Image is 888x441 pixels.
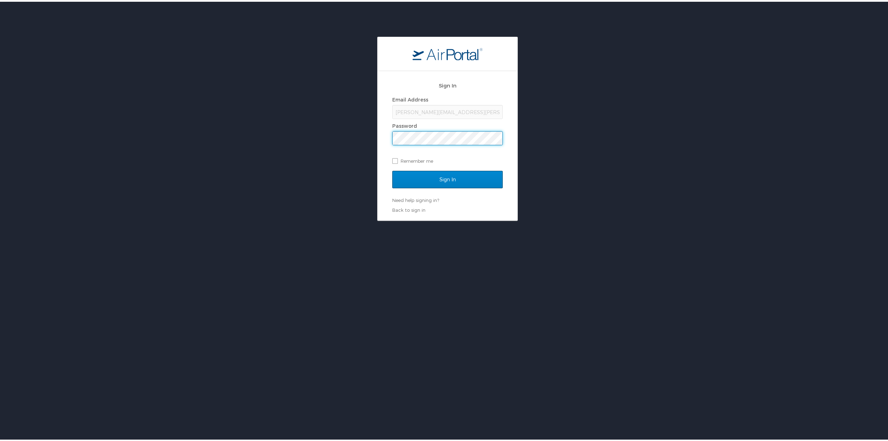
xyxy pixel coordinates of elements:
[392,196,439,201] a: Need help signing in?
[392,121,417,127] label: Password
[392,169,503,187] input: Sign In
[392,80,503,88] h2: Sign In
[392,205,425,211] a: Back to sign in
[392,154,503,164] label: Remember me
[392,95,428,101] label: Email Address
[413,46,482,58] img: logo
